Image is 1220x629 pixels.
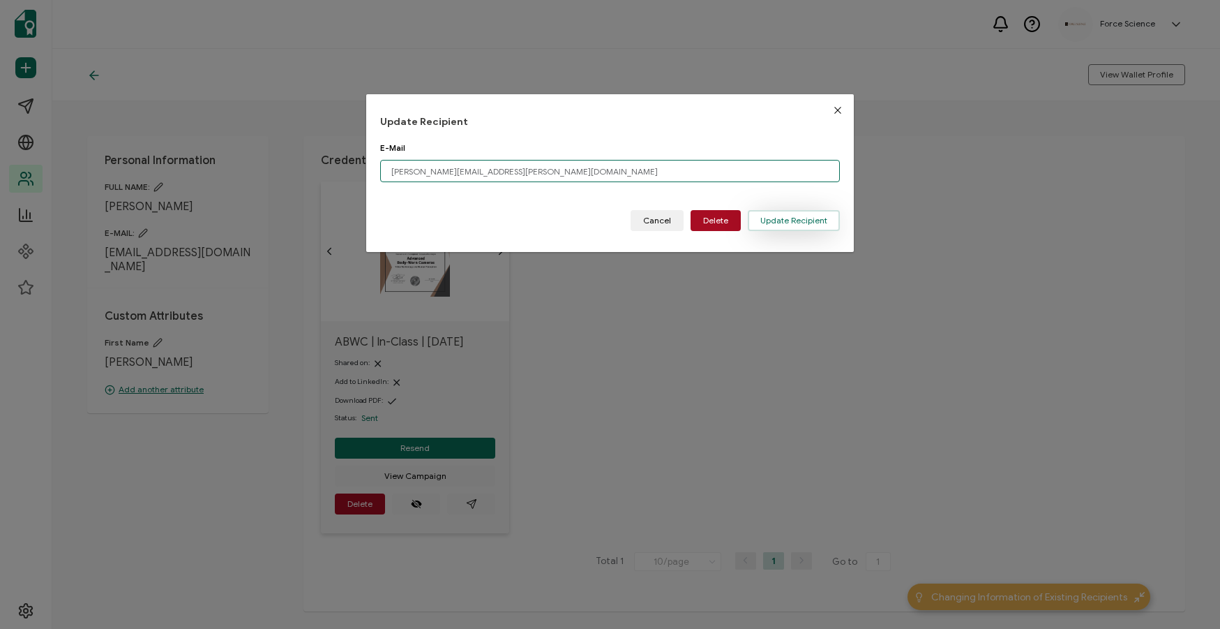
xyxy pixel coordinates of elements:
[631,210,684,231] button: Cancel
[643,216,671,225] span: Cancel
[380,160,841,182] input: someone@example.com
[748,210,840,231] button: Update Recipient
[703,216,728,225] span: Delete
[380,115,841,128] h1: Update Recipient
[380,142,405,153] span: E-Mail
[822,94,854,126] button: Close
[760,216,827,225] span: Update Recipient
[366,94,854,252] div: dialog
[691,210,741,231] button: Delete
[1150,562,1220,629] iframe: Chat Widget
